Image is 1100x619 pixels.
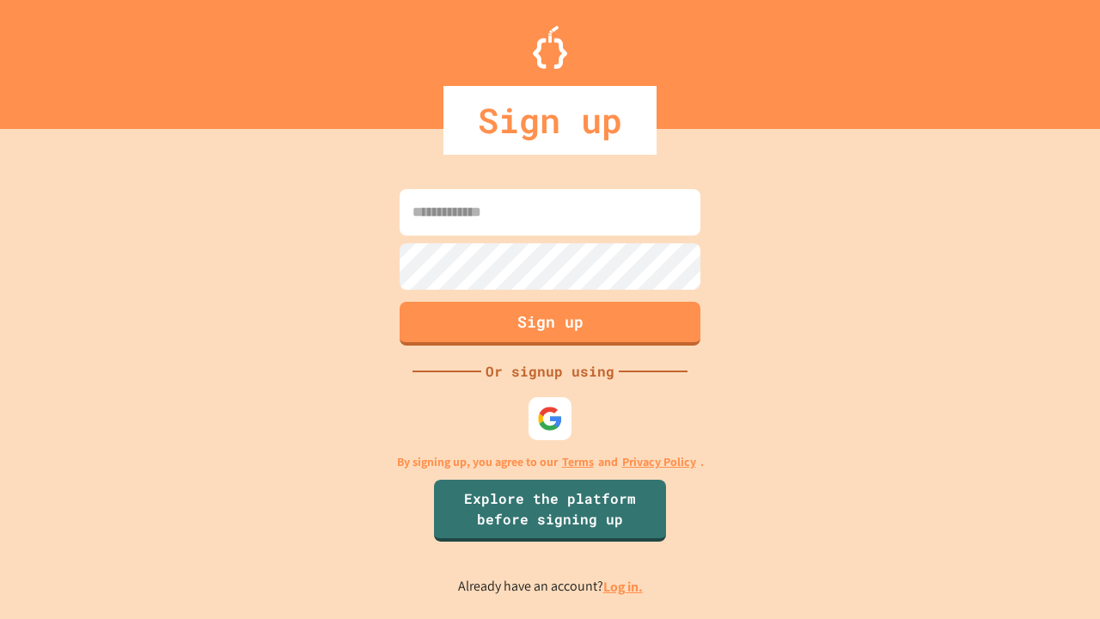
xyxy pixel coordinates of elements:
[533,26,567,69] img: Logo.svg
[434,480,666,542] a: Explore the platform before signing up
[458,576,643,598] p: Already have an account?
[622,453,696,471] a: Privacy Policy
[537,406,563,432] img: google-icon.svg
[397,453,704,471] p: By signing up, you agree to our and .
[562,453,594,471] a: Terms
[481,361,619,382] div: Or signup using
[400,302,700,346] button: Sign up
[443,86,657,155] div: Sign up
[603,578,643,596] a: Log in.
